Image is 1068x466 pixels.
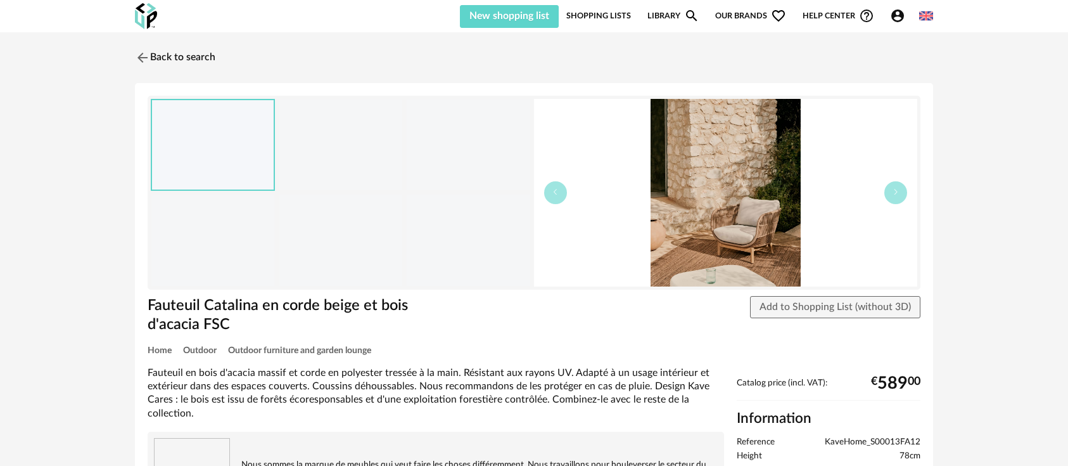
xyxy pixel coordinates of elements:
[135,50,150,65] img: svg+xml;base64,PHN2ZyB3aWR0aD0iMjQiIGhlaWdodD0iMjQiIHZpZXdCb3g9IjAgMCAyNCAyNCIgZmlsbD0ibm9uZSIgeG...
[183,346,217,355] span: Outdoor
[890,8,905,23] span: Account Circle icon
[803,8,874,23] span: Help centerHelp Circle Outline icon
[737,437,775,448] span: Reference
[750,296,920,319] button: Add to Shopping List (without 3D)
[919,9,933,23] img: us
[148,366,724,420] div: Fauteuil en bois d'acacia massif et corde en polyester tressée à la main. Résistant aux rayons UV...
[859,8,874,23] span: Help Circle Outline icon
[900,451,920,462] span: 78cm
[469,11,549,21] span: New shopping list
[534,99,917,287] img: A25S003_063.jpg
[148,346,920,355] div: Breadcrumb
[890,8,911,23] span: Account Circle icon
[684,8,699,23] span: Magnify icon
[760,302,911,312] span: Add to Shopping List (without 3D)
[771,8,786,23] span: Heart Outline icon
[877,379,908,389] span: 589
[228,346,371,355] span: Outdoor furniture and garden lounge
[647,4,699,28] a: LibraryMagnify icon
[737,378,920,401] div: Catalog price (incl. VAT):
[715,4,786,28] span: Our brands
[135,44,215,72] a: Back to search
[825,437,920,448] span: KaveHome_S00013FA12
[737,410,920,428] h2: Information
[148,346,172,355] span: Home
[871,379,920,389] div: € 00
[460,5,559,28] button: New shopping list
[148,296,462,335] h1: Fauteuil Catalina en corde beige et bois d'acacia FSC
[135,3,157,29] img: OXP
[737,451,762,462] span: Height
[566,4,631,28] a: Shopping Lists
